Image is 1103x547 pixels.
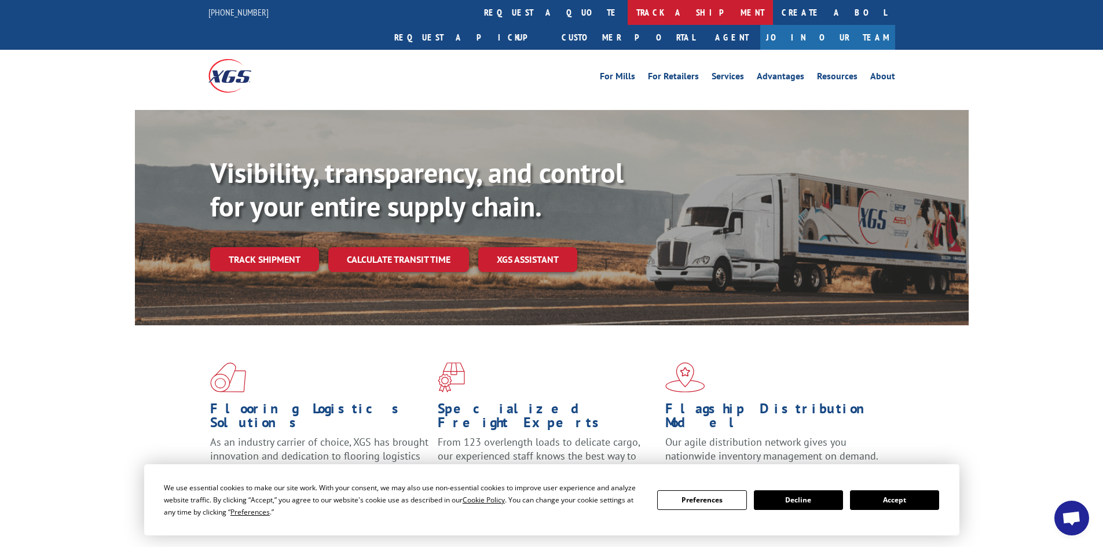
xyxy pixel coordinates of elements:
[665,362,705,392] img: xgs-icon-flagship-distribution-model-red
[870,72,895,85] a: About
[144,464,959,535] div: Cookie Consent Prompt
[817,72,858,85] a: Resources
[328,247,469,272] a: Calculate transit time
[210,402,429,435] h1: Flooring Logistics Solutions
[164,482,643,518] div: We use essential cookies to make our site work. With your consent, we may also use non-essential ...
[648,72,699,85] a: For Retailers
[438,362,465,392] img: xgs-icon-focused-on-flooring-red
[478,247,577,272] a: XGS ASSISTANT
[657,490,746,510] button: Preferences
[210,435,428,476] span: As an industry carrier of choice, XGS has brought innovation and dedication to flooring logistics...
[600,72,635,85] a: For Mills
[712,72,744,85] a: Services
[438,435,657,487] p: From 123 overlength loads to delicate cargo, our experienced staff knows the best way to move you...
[210,362,246,392] img: xgs-icon-total-supply-chain-intelligence-red
[438,402,657,435] h1: Specialized Freight Experts
[665,402,884,435] h1: Flagship Distribution Model
[210,247,319,271] a: Track shipment
[754,490,843,510] button: Decline
[703,25,760,50] a: Agent
[760,25,895,50] a: Join Our Team
[1054,501,1089,535] div: Open chat
[386,25,553,50] a: Request a pickup
[210,155,624,224] b: Visibility, transparency, and control for your entire supply chain.
[208,6,269,18] a: [PHONE_NUMBER]
[850,490,939,510] button: Accept
[463,495,505,505] span: Cookie Policy
[553,25,703,50] a: Customer Portal
[230,507,270,517] span: Preferences
[665,435,878,462] span: Our agile distribution network gives you nationwide inventory management on demand.
[757,72,804,85] a: Advantages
